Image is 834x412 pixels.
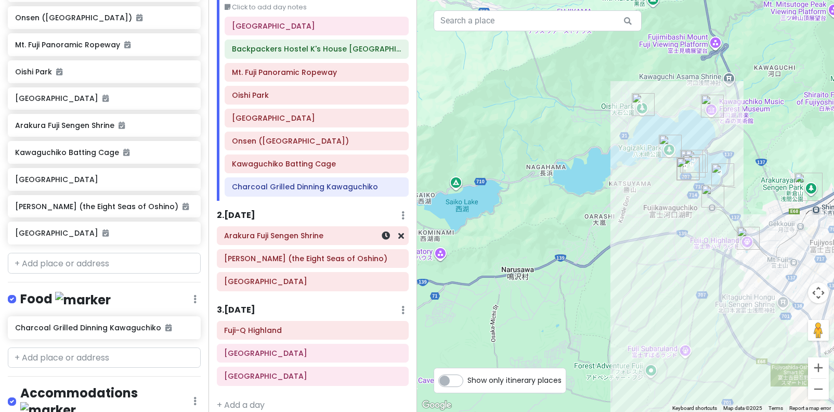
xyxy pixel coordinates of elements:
[672,405,717,412] button: Keyboard shortcuts
[632,93,655,116] div: Oishi Park
[55,292,111,308] img: marker
[794,173,823,201] div: Arakura Fuji Sengen Shrine
[124,41,131,48] i: Added to itinerary
[119,122,125,129] i: Added to itinerary
[8,347,201,368] input: + Add place or address
[420,398,454,412] a: Open this area in Google Maps (opens a new window)
[56,68,62,75] i: Added to itinerary
[15,228,193,238] h6: [GEOGRAPHIC_DATA]
[789,405,831,411] a: Report a map error
[808,282,829,303] button: Map camera controls
[225,2,409,12] small: Click to add day notes
[183,203,189,210] i: Added to itinerary
[723,405,762,411] span: Map data ©2025
[217,399,265,411] a: + Add a day
[15,67,193,76] h6: Oishi Park
[701,185,724,208] div: Kawaguchiko Station
[15,175,193,184] h6: [GEOGRAPHIC_DATA]
[808,357,829,378] button: Zoom in
[232,21,401,31] h6: MISHIMA STATION
[15,13,193,22] h6: Onsen ([GEOGRAPHIC_DATA])
[467,375,562,386] span: Show only itinerary places
[20,291,111,308] h4: Food
[224,371,401,381] h6: Shinjuku Station
[232,68,401,77] h6: Mt. Fuji Panoramic Ropeway
[217,305,255,316] h6: 3 . [DATE]
[123,149,129,156] i: Added to itinerary
[232,136,401,146] h6: Onsen (Royal Hotel Kawaguchiko)
[680,150,703,173] div: Kawaguchiko Batting Cage
[232,113,401,123] h6: Oike Park
[808,379,829,400] button: Zoom out
[224,231,401,240] h6: Arakura Fuji Sengen Shrine
[224,254,401,263] h6: Oshino Hakkai (the Eight Seas of Oshino)
[15,40,193,49] h6: Mt. Fuji Panoramic Ropeway
[420,398,454,412] img: Google
[434,10,642,31] input: Search a place
[15,148,193,157] h6: Kawaguchiko Batting Cage
[711,163,734,186] div: Mt. Fuji Panoramic Ropeway
[232,159,401,169] h6: Kawaguchiko Batting Cage
[677,157,700,180] div: Backpackers Hostel K's House Mt.Fuji
[768,405,783,411] a: Terms (opens in new tab)
[224,349,401,358] h6: Kawaguchiko Station
[15,94,193,103] h6: [GEOGRAPHIC_DATA]
[737,227,760,250] div: Fuji-Q Highland
[15,323,193,332] h6: Charcoal Grilled Dinning Kawaguchiko
[659,135,682,158] div: Yagizaki Park
[136,14,142,21] i: Added to itinerary
[382,230,390,242] a: Set a time
[232,182,401,191] h6: Charcoal Grilled Dinning Kawaguchiko
[232,44,401,54] h6: Backpackers Hostel K's House Mt.Fuji
[102,95,109,102] i: Added to itinerary
[685,150,708,173] div: Oike Park
[676,158,699,181] div: Charcoal Grilled Dinning Kawaguchiko
[398,230,404,242] a: Remove from day
[217,210,255,221] h6: 2 . [DATE]
[165,324,172,331] i: Added to itinerary
[701,95,724,118] div: Kawaguchiko Music Forest Museum
[102,229,109,237] i: Added to itinerary
[8,253,201,274] input: + Add place or address
[683,154,706,177] div: Onsen (Royal Hotel Kawaguchiko)
[224,326,401,335] h6: Fuji-Q Highland
[15,121,193,130] h6: Arakura Fuji Sengen Shrine
[808,320,829,341] button: Drag Pegman onto the map to open Street View
[224,277,401,286] h6: Yagizaki Park
[232,91,401,100] h6: Oishi Park
[15,202,193,211] h6: [PERSON_NAME] (the Eight Seas of Oshino)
